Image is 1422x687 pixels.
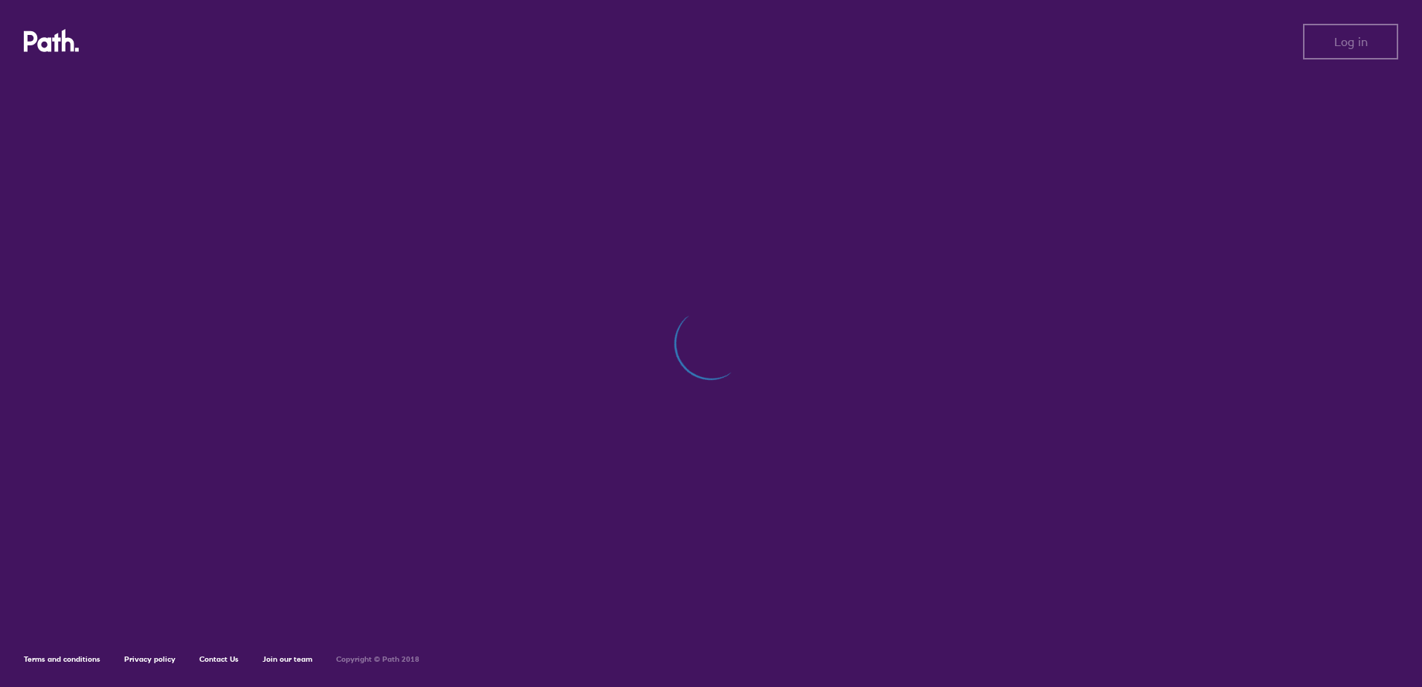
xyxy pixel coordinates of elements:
[1334,35,1368,48] span: Log in
[263,654,312,664] a: Join our team
[336,655,419,664] h6: Copyright © Path 2018
[199,654,239,664] a: Contact Us
[124,654,176,664] a: Privacy policy
[24,654,100,664] a: Terms and conditions
[1303,24,1398,59] button: Log in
